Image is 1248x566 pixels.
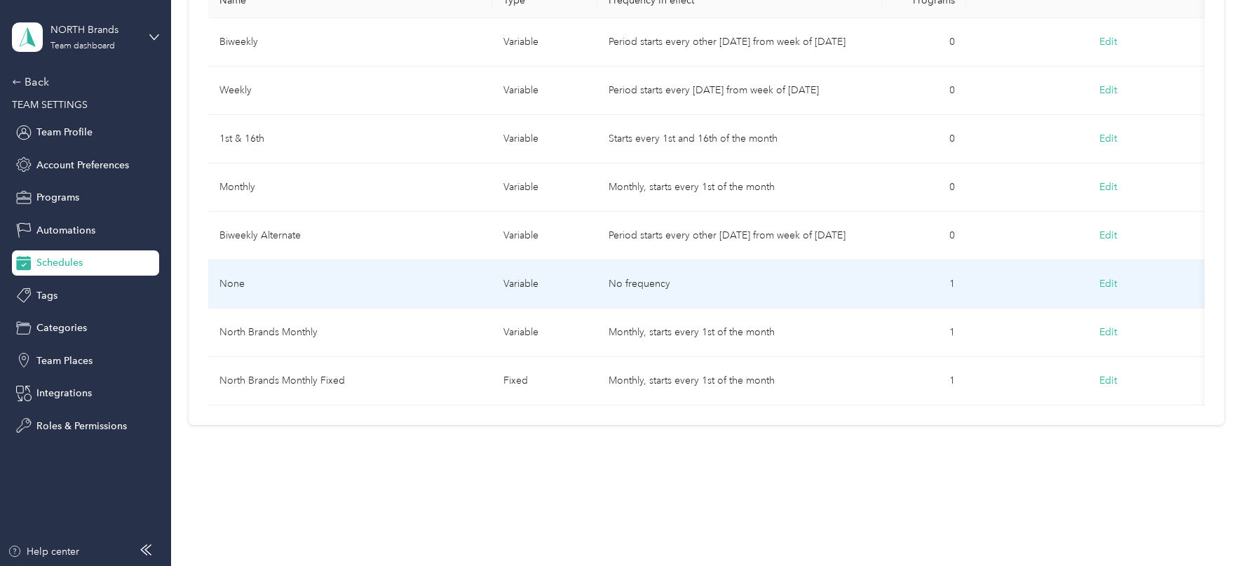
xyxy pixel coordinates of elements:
button: Edit [1090,368,1127,393]
span: TEAM SETTINGS [12,99,88,111]
td: 1 [882,309,966,357]
td: fixed [492,357,597,405]
span: Tags [36,288,57,303]
span: Roles & Permissions [36,419,127,433]
button: Edit [1090,223,1127,248]
div: NORTH Brands [50,22,138,37]
td: Period starts every other Monday from week of Jan. 2, 2025 [597,18,882,67]
button: Edit [1090,29,1127,55]
span: Schedules [36,255,83,270]
span: Categories [36,321,87,335]
td: 1 [882,260,966,309]
td: variable [492,115,597,163]
td: variable [492,309,597,357]
td: Monthly [208,163,493,212]
td: 0 [882,163,966,212]
div: Team dashboard [50,42,115,50]
iframe: Everlance-gr Chat Button Frame [1169,487,1248,566]
td: variable [492,163,597,212]
button: Edit [1090,126,1127,151]
td: North Brands Monthly [208,309,493,357]
td: Period starts every other Monday from week of Jan. 9, 2025 [597,212,882,260]
td: North Brands Monthly Fixed [208,357,493,405]
span: Programs [36,190,79,205]
td: Starts every 1st and 16th of the month [597,115,882,163]
td: Biweekly Alternate [208,212,493,260]
td: 1 [882,357,966,405]
span: Integrations [36,386,92,400]
td: Weekly [208,67,493,115]
td: Monthly, starts every 1st of the month [597,163,882,212]
span: Team Places [36,353,93,368]
button: Edit [1090,78,1127,103]
span: Team Profile [36,125,93,140]
td: 0 [882,18,966,67]
button: Edit [1090,175,1127,200]
button: Edit [1090,271,1127,297]
td: variable [492,260,597,309]
td: No frequency [597,260,882,309]
td: variable [492,67,597,115]
button: Help center [8,544,79,559]
td: Period starts every Monday from week of Jan. 2, 2025 [597,67,882,115]
div: Back [12,74,152,90]
td: Monthly, starts every 1st of the month [597,309,882,357]
span: Account Preferences [36,158,129,173]
td: 0 [882,115,966,163]
td: variable [492,212,597,260]
span: Automations [36,223,95,238]
td: 0 [882,212,966,260]
td: 1st & 16th [208,115,493,163]
td: 0 [882,67,966,115]
td: variable [492,18,597,67]
td: None [208,260,493,309]
td: Monthly, starts every 1st of the month [597,357,882,405]
td: Biweekly [208,18,493,67]
button: Edit [1090,320,1127,345]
